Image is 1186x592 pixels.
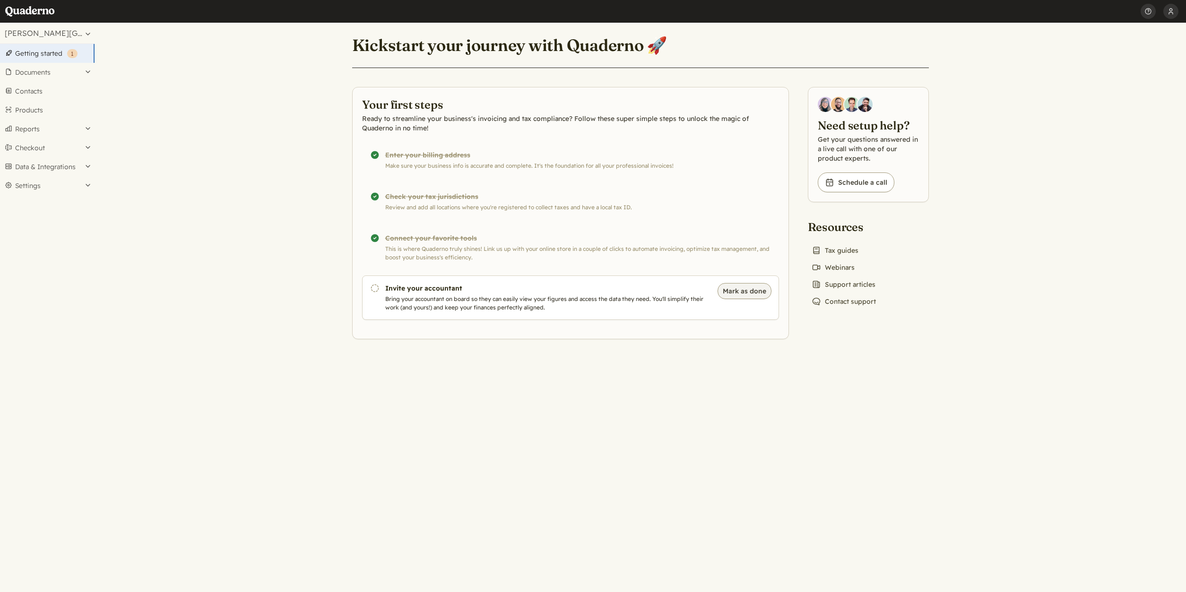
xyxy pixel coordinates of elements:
a: Invite your accountant Bring your accountant on board so they can easily view your figures and ac... [362,275,779,320]
h2: Need setup help? [818,118,919,133]
p: Get your questions answered in a live call with one of our product experts. [818,135,919,163]
p: Bring your accountant on board so they can easily view your figures and access the data they need... [385,295,708,312]
h2: Resources [808,219,880,234]
img: Diana Carrasco, Account Executive at Quaderno [818,97,833,112]
h1: Kickstart your journey with Quaderno 🚀 [352,35,667,56]
img: Ivo Oltmans, Business Developer at Quaderno [844,97,859,112]
img: Jairo Fumero, Account Executive at Quaderno [831,97,846,112]
button: Mark as done [718,283,771,299]
h2: Your first steps [362,97,779,112]
a: Schedule a call [818,172,894,192]
a: Webinars [808,261,858,274]
span: 1 [71,50,74,57]
img: Javier Rubio, DevRel at Quaderno [857,97,873,112]
h3: Invite your accountant [385,283,708,293]
a: Tax guides [808,244,862,257]
a: Support articles [808,278,879,291]
p: Ready to streamline your business's invoicing and tax compliance? Follow these super simple steps... [362,114,779,133]
a: Contact support [808,295,880,308]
